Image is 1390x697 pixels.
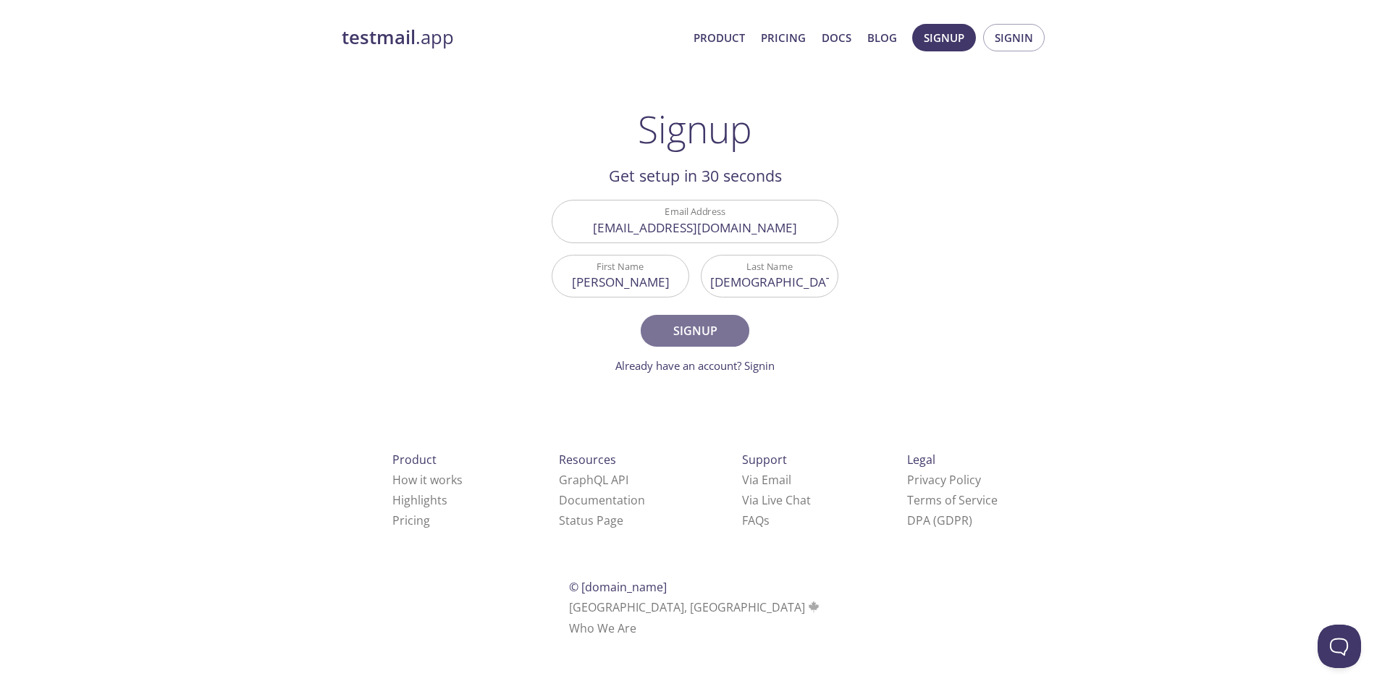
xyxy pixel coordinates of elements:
span: s [764,512,770,528]
a: Already have an account? Signin [615,358,775,373]
a: FAQ [742,512,770,528]
a: GraphQL API [559,472,628,488]
span: Legal [907,452,935,468]
span: Signup [657,321,733,341]
span: © [DOMAIN_NAME] [569,579,667,595]
a: DPA (GDPR) [907,512,972,528]
button: Signin [983,24,1045,51]
span: Product [392,452,437,468]
a: Documentation [559,492,645,508]
a: Terms of Service [907,492,998,508]
a: Via Email [742,472,791,488]
button: Signup [912,24,976,51]
a: Privacy Policy [907,472,981,488]
span: Signup [924,28,964,47]
a: Highlights [392,492,447,508]
h2: Get setup in 30 seconds [552,164,838,188]
button: Signup [641,315,749,347]
h1: Signup [638,107,752,151]
a: Blog [867,28,897,47]
a: Via Live Chat [742,492,811,508]
span: [GEOGRAPHIC_DATA], [GEOGRAPHIC_DATA] [569,599,822,615]
a: How it works [392,472,463,488]
a: Status Page [559,512,623,528]
span: Support [742,452,787,468]
a: Pricing [392,512,430,528]
strong: testmail [342,25,416,50]
a: Pricing [761,28,806,47]
span: Resources [559,452,616,468]
a: Product [694,28,745,47]
a: Docs [822,28,851,47]
a: Who We Are [569,620,636,636]
iframe: Help Scout Beacon - Open [1318,625,1361,668]
a: testmail.app [342,25,682,50]
span: Signin [995,28,1033,47]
